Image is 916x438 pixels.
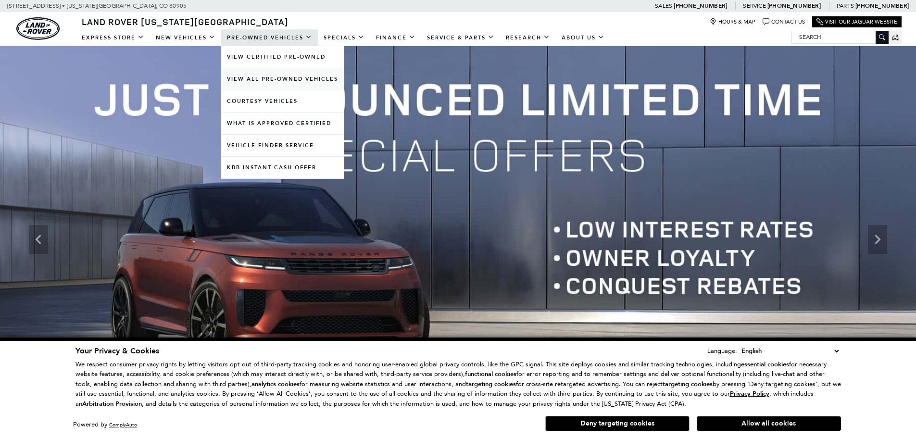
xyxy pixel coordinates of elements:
a: Vehicle Finder Service [221,135,344,156]
a: [PHONE_NUMBER] [767,2,821,10]
span: Sales [655,2,672,9]
a: Specials [318,29,370,46]
a: land-rover [16,17,60,40]
strong: targeting cookies [466,380,516,388]
a: About Us [556,29,610,46]
a: Service & Parts [421,29,500,46]
strong: essential cookies [741,360,789,369]
div: Next [868,225,887,254]
a: Land Rover [US_STATE][GEOGRAPHIC_DATA] [76,16,294,27]
span: Land Rover [US_STATE][GEOGRAPHIC_DATA] [82,16,289,27]
p: We respect consumer privacy rights by letting visitors opt out of third-party tracking cookies an... [75,360,841,409]
strong: targeting cookies [663,380,713,388]
select: Language Select [739,346,841,356]
a: Visit Our Jaguar Website [816,18,897,25]
a: Hours & Map [710,18,755,25]
strong: Arbitration Provision [82,400,142,408]
u: Privacy Policy [730,389,769,398]
span: Your Privacy & Cookies [75,346,159,356]
strong: functional cookies [465,370,516,378]
a: View All Pre-Owned Vehicles [221,68,344,90]
a: Courtesy Vehicles [221,90,344,112]
a: New Vehicles [150,29,221,46]
a: ComplyAuto [109,422,137,428]
a: Finance [370,29,421,46]
button: Allow all cookies [697,416,841,431]
a: EXPRESS STORE [76,29,150,46]
a: Research [500,29,556,46]
a: Contact Us [763,18,805,25]
strong: analytics cookies [251,380,300,388]
a: Pre-Owned Vehicles [221,29,318,46]
a: [PHONE_NUMBER] [855,2,909,10]
input: Search [792,31,888,43]
nav: Main Navigation [76,29,610,46]
a: What Is Approved Certified [221,113,344,134]
div: Powered by [73,422,137,428]
a: [PHONE_NUMBER] [674,2,727,10]
a: KBB Instant Cash Offer [221,157,344,178]
a: Privacy Policy [730,390,769,397]
button: Deny targeting cookies [545,416,690,431]
span: Parts [837,2,854,9]
div: Previous [29,225,48,254]
a: [STREET_ADDRESS] • [US_STATE][GEOGRAPHIC_DATA], CO 80905 [7,2,187,9]
a: View Certified Pre-Owned [221,46,344,68]
img: Land Rover [16,17,60,40]
span: Service [743,2,765,9]
div: Language: [707,348,737,354]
